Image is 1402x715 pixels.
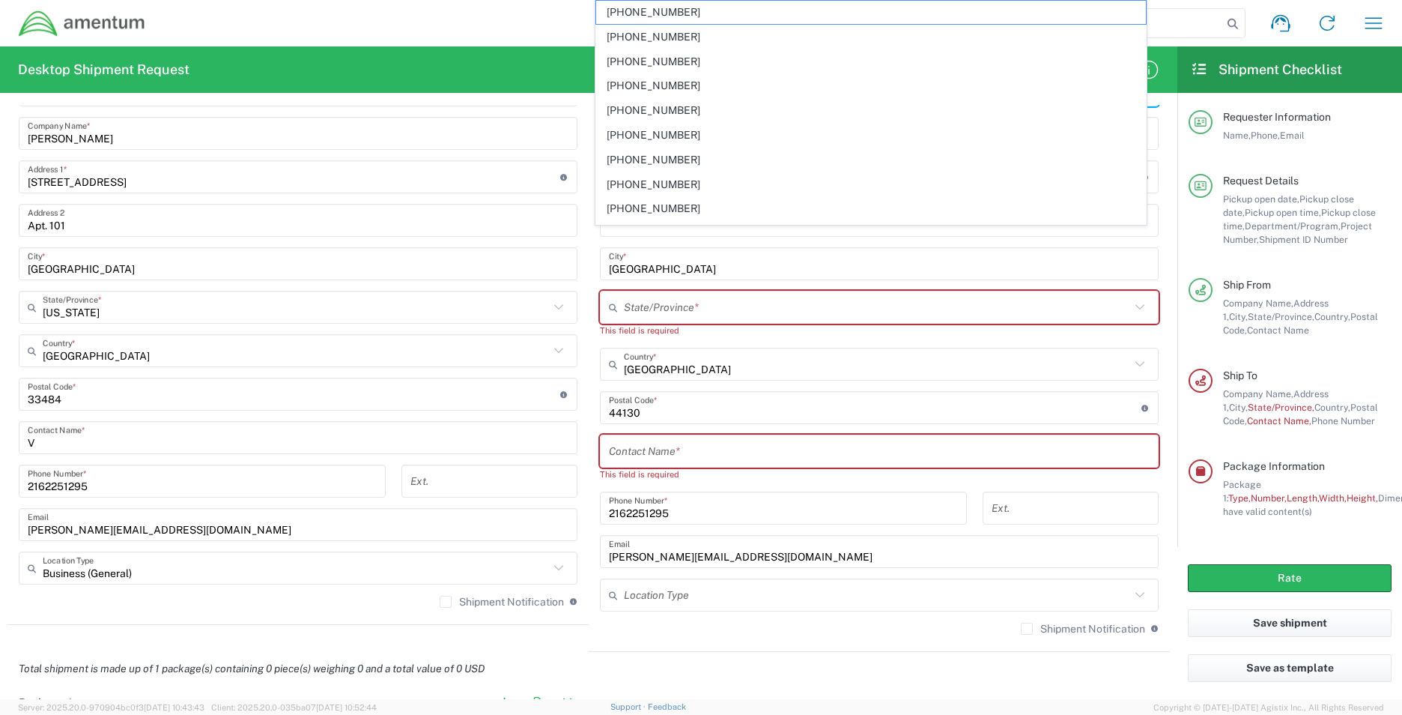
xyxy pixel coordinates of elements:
span: Requester Information [1223,111,1331,123]
span: Length, [1287,492,1319,504]
span: Height, [1347,492,1378,504]
button: Save as template [1188,654,1392,682]
span: Email [1280,130,1305,141]
span: Ship From [1223,279,1271,291]
span: Phone, [1251,130,1280,141]
span: Pickup open date, [1223,193,1299,205]
span: [PHONE_NUMBER] [596,222,1147,245]
span: [PHONE_NUMBER] [596,124,1147,147]
h2: Shipment Checklist [1191,61,1342,79]
img: dyncorp [18,10,146,37]
div: This field is required [600,468,1159,481]
span: Client: 2025.20.0-035ba07 [211,703,377,712]
label: Shipment Notification [1021,623,1145,635]
span: [DATE] 10:52:44 [316,703,377,712]
a: Feedback [648,702,686,711]
span: City, [1229,311,1248,322]
h2: Package 1 [19,696,72,711]
span: Number, [1251,492,1287,504]
em: Total shipment is made up of 1 package(s) containing 0 piece(s) weighing 0 and a total value of 0... [7,663,496,675]
span: Contact Name [1247,325,1309,336]
button: Save shipment [1188,609,1392,637]
div: This field is required [600,324,1159,337]
span: Company Name, [1223,388,1293,399]
span: [DATE] 10:43:43 [144,703,204,712]
span: [PHONE_NUMBER] [596,99,1147,122]
label: Shipment Notification [440,596,564,608]
span: Company Name, [1223,298,1293,309]
span: Country, [1314,402,1350,413]
span: Department/Program, [1245,220,1341,232]
span: Pickup open time, [1245,207,1321,218]
span: Package Information [1223,460,1325,472]
span: Copyright © [DATE]-[DATE] Agistix Inc., All Rights Reserved [1153,701,1384,714]
span: Name, [1223,130,1251,141]
span: Phone Number [1311,415,1375,426]
span: Server: 2025.20.0-970904bc0f3 [18,703,204,712]
span: Shipment ID Number [1259,234,1348,245]
span: Country, [1314,311,1350,322]
h2: Desktop Shipment Request [18,61,189,79]
span: State/Province, [1248,311,1314,322]
span: Contact Name, [1247,415,1311,426]
span: Request Details [1223,175,1299,187]
span: Ship To [1223,369,1257,381]
span: [PHONE_NUMBER] [596,173,1147,196]
span: State/Province, [1248,402,1314,413]
a: Support [610,702,648,711]
span: City, [1229,402,1248,413]
span: [PHONE_NUMBER] [596,197,1147,220]
span: Type, [1228,492,1251,504]
span: Width, [1319,492,1347,504]
span: [PHONE_NUMBER] [596,148,1147,172]
button: Rate [1188,564,1392,592]
span: Package 1: [1223,479,1261,504]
